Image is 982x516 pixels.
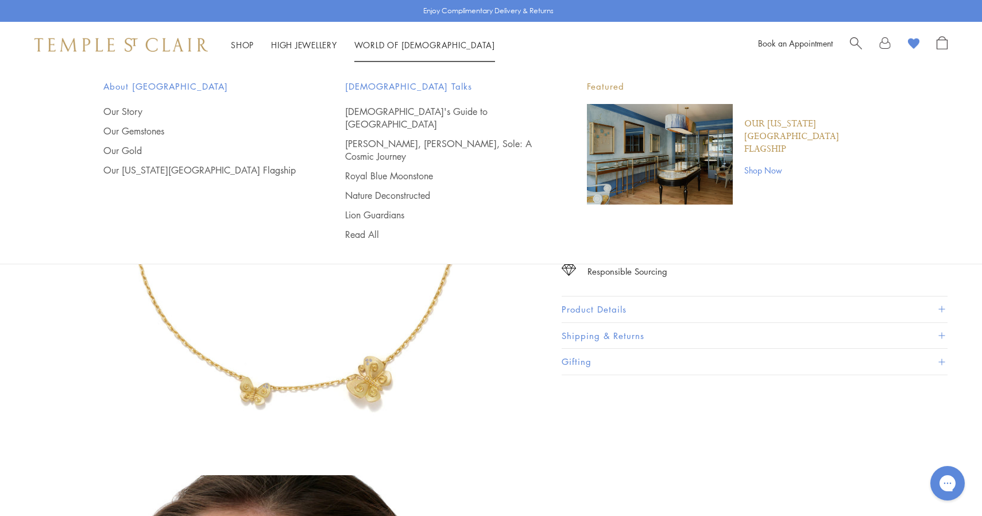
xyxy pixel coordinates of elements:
nav: Main navigation [231,38,495,52]
span: [DEMOGRAPHIC_DATA] Talks [345,79,541,94]
a: ShopShop [231,39,254,51]
a: Our Gemstones [103,125,299,137]
p: Enjoy Complimentary Delivery & Returns [423,5,554,17]
a: View Wishlist [908,36,919,53]
a: World of [DEMOGRAPHIC_DATA]World of [DEMOGRAPHIC_DATA] [354,39,495,51]
a: Nature Deconstructed [345,189,541,202]
img: Temple St. Clair [34,38,208,52]
a: Shop Now [744,164,879,176]
button: Gifting [562,349,948,375]
a: Our Story [103,105,299,118]
a: Our Gold [103,144,299,157]
a: Search [850,36,862,53]
a: Book an Appointment [758,37,833,49]
a: High JewelleryHigh Jewellery [271,39,337,51]
img: icon_sourcing.svg [562,264,576,276]
a: Our [US_STATE][GEOGRAPHIC_DATA] Flagship [744,118,879,156]
a: Read All [345,228,541,241]
div: Responsible Sourcing [587,264,667,279]
button: Product Details [562,296,948,322]
a: Our [US_STATE][GEOGRAPHIC_DATA] Flagship [103,164,299,176]
a: Royal Blue Moonstone [345,170,541,182]
a: Open Shopping Bag [937,36,948,53]
a: Lion Guardians [345,209,541,221]
button: Shipping & Returns [562,323,948,349]
span: About [GEOGRAPHIC_DATA] [103,79,299,94]
p: Featured [587,79,879,94]
a: [PERSON_NAME], [PERSON_NAME], Sole: A Cosmic Journey [345,137,541,163]
a: [DEMOGRAPHIC_DATA]'s Guide to [GEOGRAPHIC_DATA] [345,105,541,130]
iframe: Gorgias live chat messenger [925,462,971,505]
